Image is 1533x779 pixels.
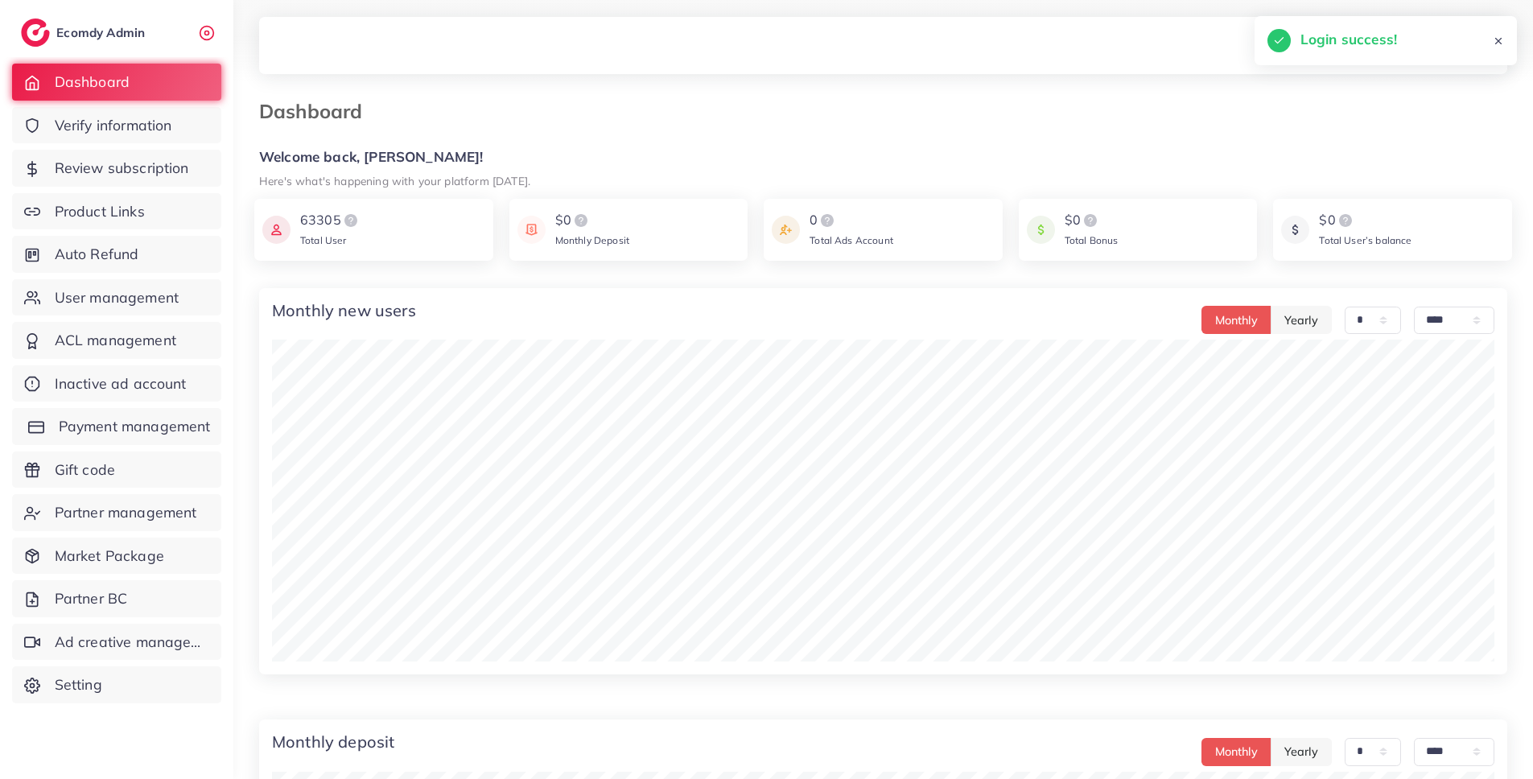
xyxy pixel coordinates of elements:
[259,149,1507,166] h5: Welcome back, [PERSON_NAME]!
[55,588,128,609] span: Partner BC
[1081,211,1100,230] img: logo
[772,211,800,249] img: icon payment
[1300,29,1397,50] h5: Login success!
[1281,211,1309,249] img: icon payment
[55,674,102,695] span: Setting
[262,211,291,249] img: icon payment
[55,115,172,136] span: Verify information
[341,211,361,230] img: logo
[810,211,893,230] div: 0
[12,236,221,273] a: Auto Refund
[12,624,221,661] a: Ad creative management
[55,72,130,93] span: Dashboard
[55,330,176,351] span: ACL management
[21,19,149,47] a: logoEcomdy Admin
[571,211,591,230] img: logo
[1336,211,1355,230] img: logo
[12,322,221,359] a: ACL management
[300,234,347,246] span: Total User
[12,538,221,575] a: Market Package
[1319,211,1411,230] div: $0
[1201,738,1271,766] button: Monthly
[59,416,211,437] span: Payment management
[55,546,164,567] span: Market Package
[1065,234,1119,246] span: Total Bonus
[55,158,189,179] span: Review subscription
[555,211,629,230] div: $0
[259,174,530,188] small: Here's what's happening with your platform [DATE].
[55,373,187,394] span: Inactive ad account
[555,234,629,246] span: Monthly Deposit
[12,279,221,316] a: User management
[21,19,50,47] img: logo
[12,580,221,617] a: Partner BC
[55,244,139,265] span: Auto Refund
[259,100,375,123] h3: Dashboard
[517,211,546,249] img: icon payment
[12,451,221,488] a: Gift code
[1271,738,1332,766] button: Yearly
[12,365,221,402] a: Inactive ad account
[55,632,209,653] span: Ad creative management
[810,234,893,246] span: Total Ads Account
[12,408,221,445] a: Payment management
[1271,306,1332,334] button: Yearly
[818,211,837,230] img: logo
[55,201,145,222] span: Product Links
[300,211,361,230] div: 63305
[1065,211,1119,230] div: $0
[1201,306,1271,334] button: Monthly
[55,460,115,480] span: Gift code
[55,502,197,523] span: Partner management
[12,64,221,101] a: Dashboard
[12,193,221,230] a: Product Links
[12,107,221,144] a: Verify information
[56,25,149,40] h2: Ecomdy Admin
[272,301,416,320] h4: Monthly new users
[1027,211,1055,249] img: icon payment
[272,732,394,752] h4: Monthly deposit
[12,150,221,187] a: Review subscription
[1319,234,1411,246] span: Total User’s balance
[12,666,221,703] a: Setting
[12,494,221,531] a: Partner management
[55,287,179,308] span: User management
